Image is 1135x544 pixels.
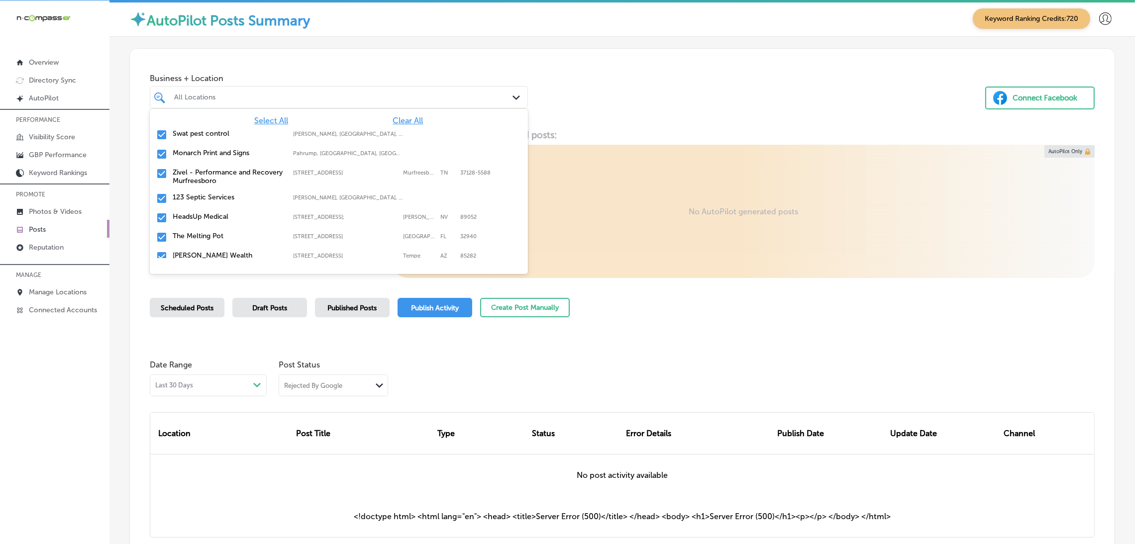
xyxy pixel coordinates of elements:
label: NV [440,214,455,220]
label: Monarch Print and Signs [173,149,283,157]
p: Visibility Score [29,133,75,141]
span: Select All [254,116,288,125]
label: 2610 W Horizon Ridge Pkwy #103; [293,214,398,220]
div: Rejected By Google [284,381,342,390]
label: TN [440,170,455,176]
div: Type [433,413,528,454]
p: Reputation [29,243,64,252]
span: Publish Activity [411,304,459,312]
label: Zivel - Performance and Recovery Murfreesboro [173,168,283,185]
div: Channel [1000,413,1085,454]
label: Larson Wealth Management Arizona - Investment Services Financial Planning [173,251,283,285]
div: <!doctype html> <html lang="en"> <head> <title>Server Error (500)</title> </head> <body> <h1>Serv... [150,496,1094,537]
span: Last 30 Days [155,381,193,389]
img: autopilot-icon [129,10,147,28]
label: Goshen, IN, USA | Elkhart, IN, USA | Granger, IN, USA | Mishawaka, IN, USA | South Bend, IN, USA ... [293,194,404,201]
div: All Locations [174,93,514,101]
img: 660ab0bf-5cc7-4cb8-ba1c-48b5ae0f18e60NCTV_CLogo_TV_Black_-500x88.png [16,13,71,23]
label: Tempe [403,253,435,259]
label: AutoPilot Posts Summary [147,12,310,29]
p: Posts [29,225,46,234]
label: 37128-5588 [460,170,491,176]
div: Error Details [622,413,773,454]
span: Keyword Ranking Credits: 720 [973,8,1090,29]
label: Date Range [150,360,192,369]
label: FL [440,233,455,240]
label: 85282 [460,253,476,259]
p: Manage Locations [29,288,87,296]
label: Gilliam, LA, USA | Hosston, LA, USA | Eastwood, LA, USA | Blanchard, LA, USA | Shreveport, LA, US... [293,131,404,137]
p: Overview [29,58,59,67]
label: AZ [440,253,455,259]
label: Henderson [403,214,435,220]
p: Photos & Videos [29,207,82,216]
p: Directory Sync [29,76,76,85]
label: HeadsUp Medical [173,212,283,221]
span: Draft Posts [252,304,287,312]
span: Post Status [279,360,388,369]
div: Publish Date [773,413,887,454]
label: 89052 [460,214,477,220]
p: AutoPilot [29,94,59,102]
label: 2230 Town Center Ave; Ste 101 [293,233,398,240]
span: Business + Location [150,74,528,83]
label: 4500 S. Lakeshore Dr., Suite 342 [293,253,398,259]
label: Pahrump, NV, USA | Whitney, NV, USA | Mesquite, NV, USA | Paradise, NV, USA | Henderson, NV, USA ... [293,150,404,157]
div: Post Title [292,413,434,454]
p: GBP Performance [29,151,87,159]
label: 1144 Fortress Blvd Suite E [293,170,398,176]
label: 123 Septic Services [173,193,283,201]
span: Scheduled Posts [161,304,213,312]
div: No post activity available [150,454,1094,496]
div: Location [150,413,292,454]
button: Connect Facebook [985,87,1095,109]
label: 32940 [460,233,477,240]
button: Create Post Manually [480,298,570,317]
p: Connected Accounts [29,306,97,314]
label: Murfreesboro [403,170,435,176]
label: Swat pest control [173,129,283,138]
span: Published Posts [328,304,377,312]
div: Connect Facebook [1013,91,1077,105]
p: Keyword Rankings [29,169,87,177]
label: The Melting Pot [173,232,283,240]
label: Melbourne [403,233,435,240]
div: Update Date [887,413,1000,454]
div: Status [528,413,622,454]
span: Clear All [393,116,423,125]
